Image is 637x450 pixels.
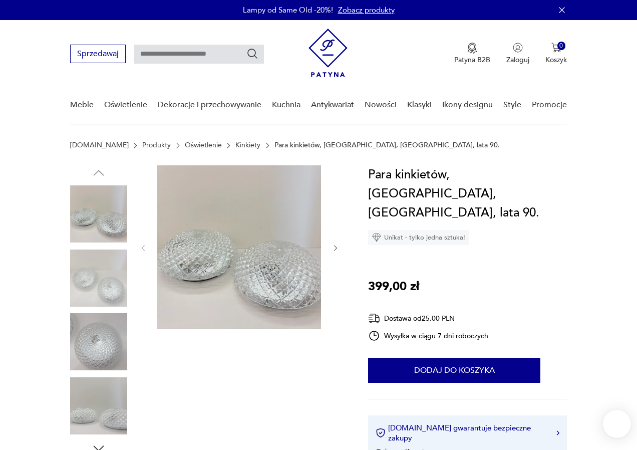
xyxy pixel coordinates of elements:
[274,141,500,149] p: Para kinkietów, [GEOGRAPHIC_DATA], [GEOGRAPHIC_DATA], lata 90.
[376,423,559,443] button: [DOMAIN_NAME] gwarantuje bezpieczne zakupy
[158,86,261,124] a: Dekoracje i przechowywanie
[70,185,127,243] img: Zdjęcie produktu Para kinkietów, Massive, Belgia, lata 90.
[368,277,419,296] p: 399,00 zł
[70,141,129,149] a: [DOMAIN_NAME]
[368,230,469,245] div: Unikat - tylko jedna sztuka!
[368,165,567,222] h1: Para kinkietów, [GEOGRAPHIC_DATA], [GEOGRAPHIC_DATA], lata 90.
[338,5,395,15] a: Zobacz produkty
[246,48,258,60] button: Szukaj
[308,29,348,77] img: Patyna - sklep z meblami i dekoracjami vintage
[376,428,386,438] img: Ikona certyfikatu
[557,42,566,50] div: 0
[272,86,300,124] a: Kuchnia
[185,141,222,149] a: Oświetlenie
[70,51,126,58] a: Sprzedawaj
[243,5,333,15] p: Lampy od Same Old -20%!
[235,141,260,149] a: Kinkiety
[454,43,490,65] button: Patyna B2B
[551,43,561,53] img: Ikona koszyka
[467,43,477,54] img: Ikona medalu
[368,330,488,342] div: Wysyłka w ciągu 7 dni roboczych
[556,430,559,435] img: Ikona strzałki w prawo
[506,43,529,65] button: Zaloguj
[104,86,147,124] a: Oświetlenie
[532,86,567,124] a: Promocje
[454,55,490,65] p: Patyna B2B
[603,410,631,438] iframe: Smartsupp widget button
[545,43,567,65] button: 0Koszyk
[368,312,488,325] div: Dostawa od 25,00 PLN
[70,313,127,370] img: Zdjęcie produktu Para kinkietów, Massive, Belgia, lata 90.
[368,358,540,383] button: Dodaj do koszyka
[70,45,126,63] button: Sprzedawaj
[407,86,432,124] a: Klasyki
[454,43,490,65] a: Ikona medaluPatyna B2B
[503,86,521,124] a: Style
[311,86,354,124] a: Antykwariat
[368,312,380,325] img: Ikona dostawy
[372,233,381,242] img: Ikona diamentu
[70,250,127,307] img: Zdjęcie produktu Para kinkietów, Massive, Belgia, lata 90.
[157,165,321,329] img: Zdjęcie produktu Para kinkietów, Massive, Belgia, lata 90.
[142,141,171,149] a: Produkty
[545,55,567,65] p: Koszyk
[70,377,127,434] img: Zdjęcie produktu Para kinkietów, Massive, Belgia, lata 90.
[70,86,94,124] a: Meble
[365,86,397,124] a: Nowości
[513,43,523,53] img: Ikonka użytkownika
[442,86,493,124] a: Ikony designu
[506,55,529,65] p: Zaloguj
